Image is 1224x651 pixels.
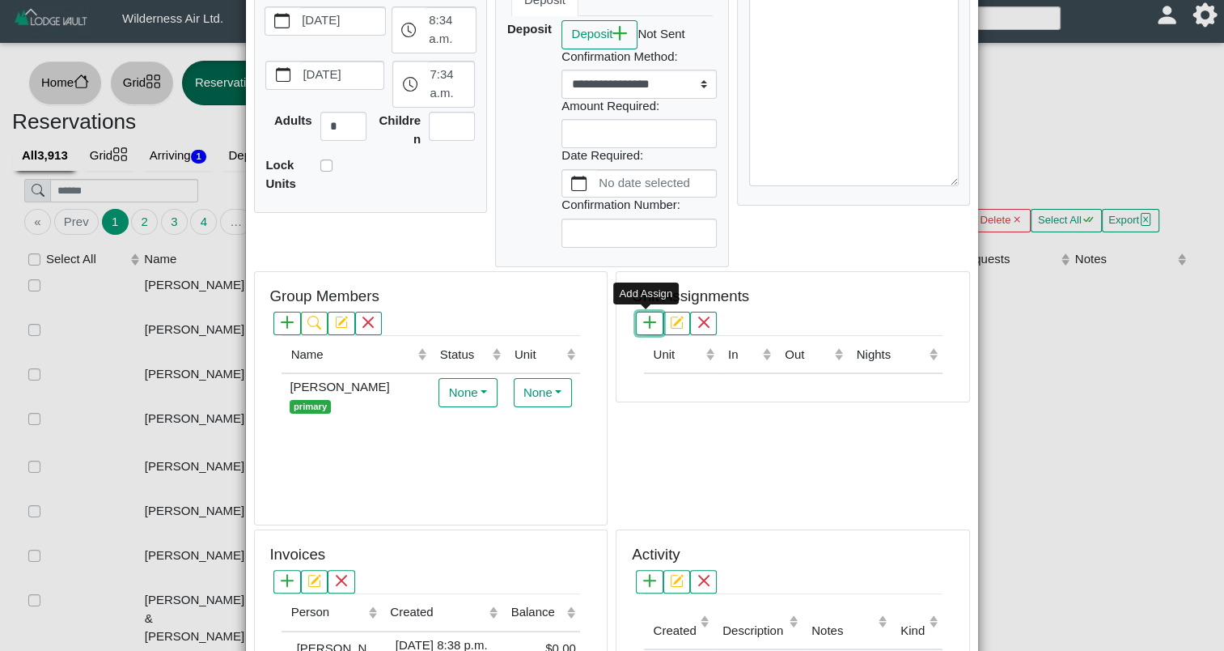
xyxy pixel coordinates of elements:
b: Children [379,113,421,146]
div: Created [653,622,696,640]
span: primary [290,400,330,414]
div: Nights [857,346,925,364]
div: Unit [653,346,701,364]
h6: Confirmation Method: [561,49,717,64]
svg: plus [643,316,656,329]
button: None [514,378,572,407]
button: plus [636,312,663,335]
button: pencil square [301,570,328,594]
div: Status [440,346,489,364]
svg: plus [612,26,628,41]
div: In [728,346,759,364]
svg: x [362,316,375,329]
svg: search [307,316,320,329]
svg: plus [281,574,294,587]
button: plus [636,570,663,594]
svg: pencil square [335,316,348,329]
button: pencil square [328,312,354,335]
h5: Group Members [269,287,379,306]
svg: calendar [276,67,291,83]
div: Add Assign [613,283,679,304]
button: x [355,312,382,335]
h5: Unit Assignments [632,287,749,306]
label: No date selected [595,170,716,198]
i: Not Sent [637,27,684,40]
h6: Amount Required: [561,99,717,113]
div: Out [785,346,830,364]
svg: calendar [274,13,290,28]
b: Adults [274,113,312,127]
button: clock [393,62,426,107]
button: search [301,312,328,335]
button: x [690,570,717,594]
label: [DATE] [300,62,384,89]
button: calendar [265,7,299,35]
svg: pencil square [670,316,683,329]
div: Description [722,622,786,640]
label: 8:34 a.m. [426,7,475,53]
div: Person [291,603,364,622]
div: Created [390,603,485,622]
button: pencil square [663,570,690,594]
div: [PERSON_NAME] [286,378,426,415]
h6: Date Required: [561,148,717,163]
b: Deposit [507,22,552,36]
svg: clock [401,23,417,38]
div: Unit [515,346,563,364]
label: 7:34 a.m. [427,62,475,107]
svg: calendar [571,176,587,191]
h5: Activity [632,546,680,564]
button: x [328,570,354,594]
button: x [690,312,717,335]
svg: x [697,316,710,329]
label: [DATE] [299,7,384,35]
svg: pencil square [670,574,683,587]
svg: x [335,574,348,587]
div: Kind [900,622,925,640]
svg: pencil square [307,574,320,587]
svg: plus [281,316,294,329]
button: pencil square [663,312,690,335]
h5: Invoices [269,546,325,564]
button: plus [273,312,300,335]
h6: Confirmation Number: [561,198,717,212]
div: Balance [511,603,563,622]
button: Depositplus [561,20,637,49]
b: Lock Units [265,158,296,190]
svg: clock [403,77,418,92]
div: Name [291,346,414,364]
button: None [438,378,497,407]
div: Notes [811,622,875,640]
button: calendar [266,62,299,89]
svg: plus [643,574,656,587]
button: calendar [562,170,595,198]
button: plus [273,570,300,594]
svg: x [697,574,710,587]
button: clock [392,7,426,53]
